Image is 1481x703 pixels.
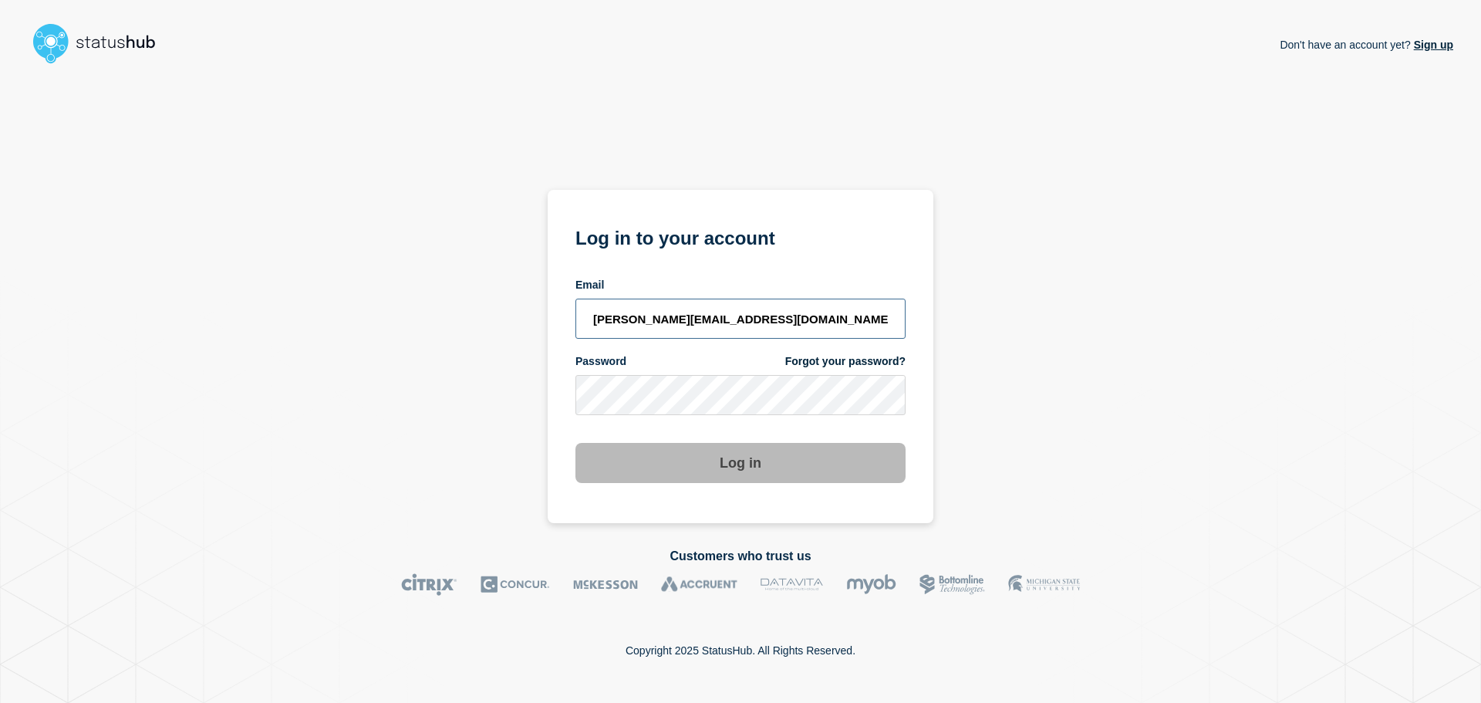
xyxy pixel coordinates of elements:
[28,19,174,68] img: StatusHub logo
[575,278,604,292] span: Email
[575,299,906,339] input: email input
[785,354,906,369] a: Forgot your password?
[28,549,1453,563] h2: Customers who trust us
[626,644,855,657] p: Copyright 2025 StatusHub. All Rights Reserved.
[575,222,906,251] h1: Log in to your account
[919,573,985,596] img: Bottomline logo
[761,573,823,596] img: DataVita logo
[846,573,896,596] img: myob logo
[1280,26,1453,63] p: Don't have an account yet?
[1411,39,1453,51] a: Sign up
[575,443,906,483] button: Log in
[481,573,550,596] img: Concur logo
[1008,573,1080,596] img: MSU logo
[575,354,626,369] span: Password
[573,573,638,596] img: McKesson logo
[401,573,457,596] img: Citrix logo
[575,375,906,415] input: password input
[661,573,737,596] img: Accruent logo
